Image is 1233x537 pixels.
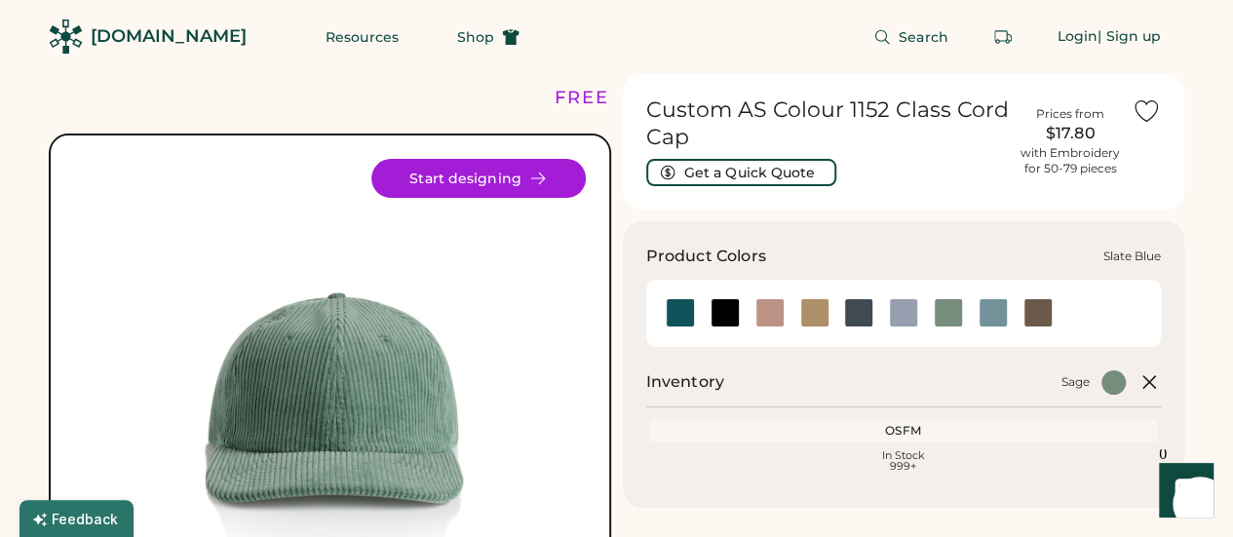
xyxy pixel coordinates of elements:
img: Rendered Logo - Screens [49,19,83,54]
div: Slate Blue [1103,249,1161,264]
div: Prices from [1036,106,1104,122]
div: FREE SHIPPING [554,85,721,111]
h1: Custom AS Colour 1152 Class Cord Cap [646,96,1010,151]
div: | Sign up [1098,27,1161,47]
div: In Stock 999+ [654,450,1154,472]
iframe: Front Chat [1140,449,1224,533]
button: Get a Quick Quote [646,159,836,186]
button: Shop [434,18,543,57]
button: Resources [302,18,422,57]
div: Login [1058,27,1098,47]
button: Search [850,18,972,57]
div: $17.80 [1021,122,1120,145]
button: Retrieve an order [983,18,1022,57]
div: Sage [1061,374,1090,390]
button: Start designing [371,159,586,198]
span: Shop [457,30,494,44]
div: [DOMAIN_NAME] [91,24,247,49]
div: OSFM [654,423,1154,439]
div: with Embroidery for 50-79 pieces [1021,145,1120,176]
h2: Inventory [646,370,724,394]
span: Search [899,30,948,44]
h3: Product Colors [646,245,766,268]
